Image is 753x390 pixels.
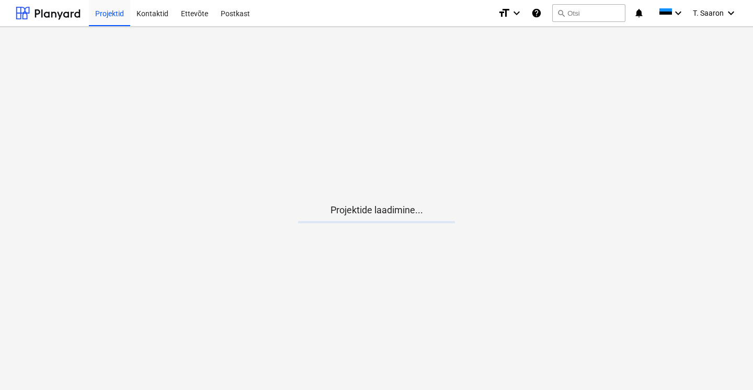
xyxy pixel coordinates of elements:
[557,9,565,17] span: search
[672,7,684,19] i: keyboard_arrow_down
[510,7,523,19] i: keyboard_arrow_down
[298,204,455,216] p: Projektide laadimine...
[634,7,644,19] i: notifications
[531,7,542,19] i: Abikeskus
[725,7,737,19] i: keyboard_arrow_down
[498,7,510,19] i: format_size
[552,4,625,22] button: Otsi
[693,9,724,17] span: T. Saaron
